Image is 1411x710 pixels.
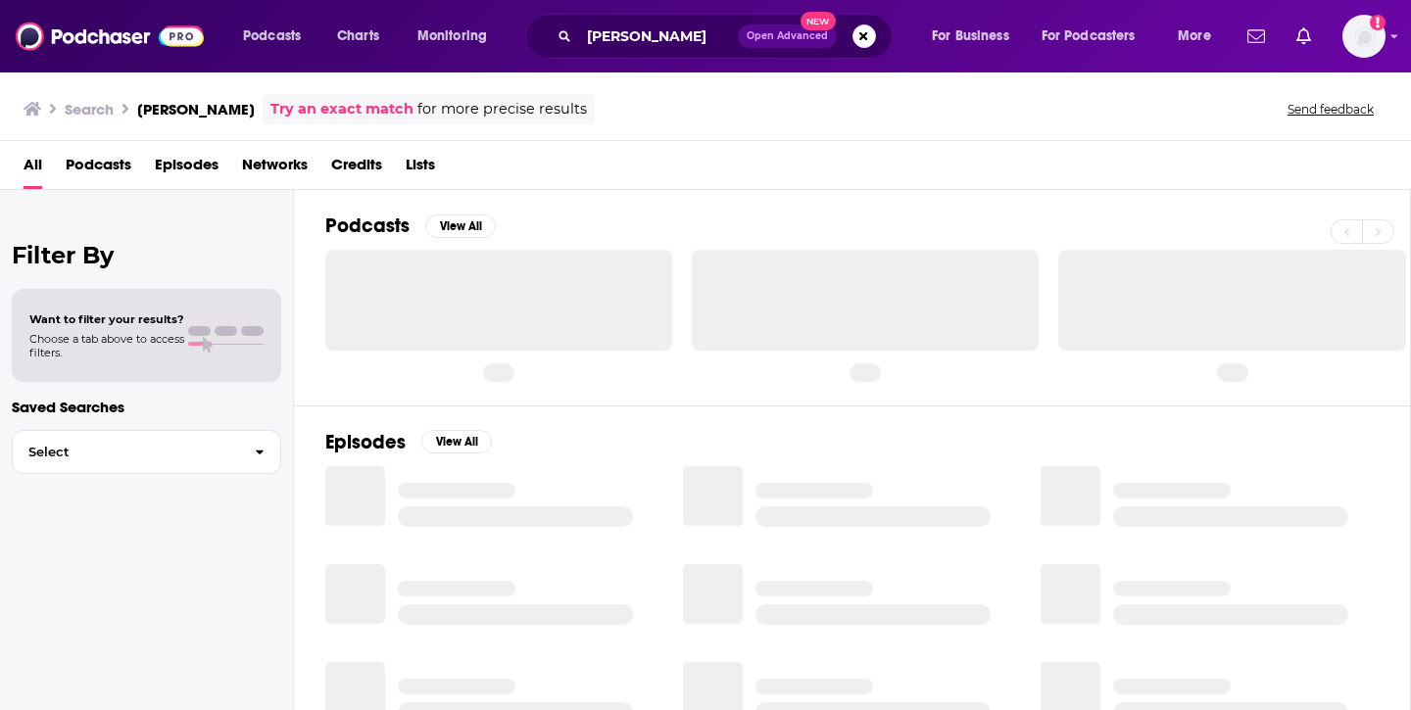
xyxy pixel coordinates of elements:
[12,241,281,269] h2: Filter By
[1342,15,1386,58] img: User Profile
[1370,15,1386,30] svg: Add a profile image
[1342,15,1386,58] button: Show profile menu
[24,149,42,189] a: All
[13,446,239,458] span: Select
[801,12,836,30] span: New
[337,23,379,50] span: Charts
[1178,23,1211,50] span: More
[404,21,512,52] button: open menu
[918,21,1034,52] button: open menu
[324,21,391,52] a: Charts
[12,398,281,416] p: Saved Searches
[137,100,255,118] h3: [PERSON_NAME]
[66,149,131,189] a: Podcasts
[1029,21,1164,52] button: open menu
[544,14,911,59] div: Search podcasts, credits, & more...
[932,23,1009,50] span: For Business
[65,100,114,118] h3: Search
[325,213,410,238] h2: Podcasts
[1282,101,1380,118] button: Send feedback
[406,149,435,189] a: Lists
[16,18,204,55] img: Podchaser - Follow, Share and Rate Podcasts
[747,31,828,41] span: Open Advanced
[270,98,414,120] a: Try an exact match
[417,23,487,50] span: Monitoring
[417,98,587,120] span: for more precise results
[243,23,301,50] span: Podcasts
[1164,21,1236,52] button: open menu
[425,214,496,238] button: View All
[325,430,492,454] a: EpisodesView All
[242,149,308,189] a: Networks
[12,430,281,474] button: Select
[1240,20,1273,53] a: Show notifications dropdown
[1042,23,1136,50] span: For Podcasters
[331,149,382,189] a: Credits
[155,149,219,189] a: Episodes
[579,21,738,52] input: Search podcasts, credits, & more...
[29,312,184,326] span: Want to filter your results?
[29,332,184,359] span: Choose a tab above to access filters.
[1289,20,1319,53] a: Show notifications dropdown
[229,21,326,52] button: open menu
[325,213,496,238] a: PodcastsView All
[325,430,406,454] h2: Episodes
[1342,15,1386,58] span: Logged in as sashagoldin
[738,24,837,48] button: Open AdvancedNew
[421,430,492,453] button: View All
